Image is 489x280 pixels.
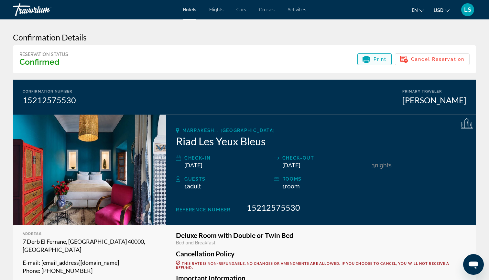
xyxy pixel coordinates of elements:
[176,261,449,270] span: This rate is non-refundable. No changes or amendments are allowed. If you choose to cancel, you w...
[374,57,387,62] span: Print
[184,154,271,162] div: Check-in
[288,7,306,12] a: Activities
[357,53,392,65] button: Print
[176,240,215,245] span: Bed and Breakfast
[282,162,300,169] span: [DATE]
[19,52,68,57] div: Reservation Status
[395,55,470,62] a: Cancel Reservation
[411,57,464,62] span: Cancel Reservation
[13,32,476,42] h3: Confirmation Details
[412,8,418,13] span: en
[282,154,369,162] div: Check-out
[282,175,369,183] div: rooms
[282,183,300,190] span: 1
[184,175,271,183] div: Guests
[402,95,466,105] div: [PERSON_NAME]
[23,259,39,266] span: E-mail
[23,232,157,236] div: Address
[182,128,275,133] span: Marrakesh, , [GEOGRAPHIC_DATA]
[184,183,201,190] span: 1
[285,183,300,190] span: Room
[184,162,202,169] span: [DATE]
[13,1,78,18] a: Travorium
[23,238,157,254] p: 7 Derb El Ferrane, [GEOGRAPHIC_DATA] 40000, [GEOGRAPHIC_DATA]
[236,7,246,12] a: Cars
[176,135,466,148] h2: Riad Les Yeux Bleus
[23,89,76,94] div: Confirmation Number
[176,207,231,212] span: Reference Number
[402,89,466,94] div: Primary Traveler
[176,232,466,239] h3: Deluxe Room with Double or Twin Bed
[459,3,476,17] button: User Menu
[434,8,443,13] span: USD
[23,95,76,105] div: 15212575530
[183,7,196,12] a: Hotels
[375,162,392,169] span: Nights
[412,6,424,15] button: Change language
[39,267,92,274] span: : [PHONE_NUMBER]
[372,162,375,169] span: 3
[187,183,201,190] span: Adult
[209,7,223,12] a: Flights
[395,53,470,65] button: Cancel Reservation
[434,6,450,15] button: Change currency
[463,254,484,275] iframe: Bouton de lancement de la fenêtre de messagerie
[464,6,471,13] span: LS
[176,250,466,257] h3: Cancellation Policy
[259,7,275,12] a: Cruises
[23,267,39,274] span: Phone
[247,203,300,212] span: 15212575530
[39,259,119,266] span: : [EMAIL_ADDRESS][DOMAIN_NAME]
[19,57,68,67] h3: Confirmed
